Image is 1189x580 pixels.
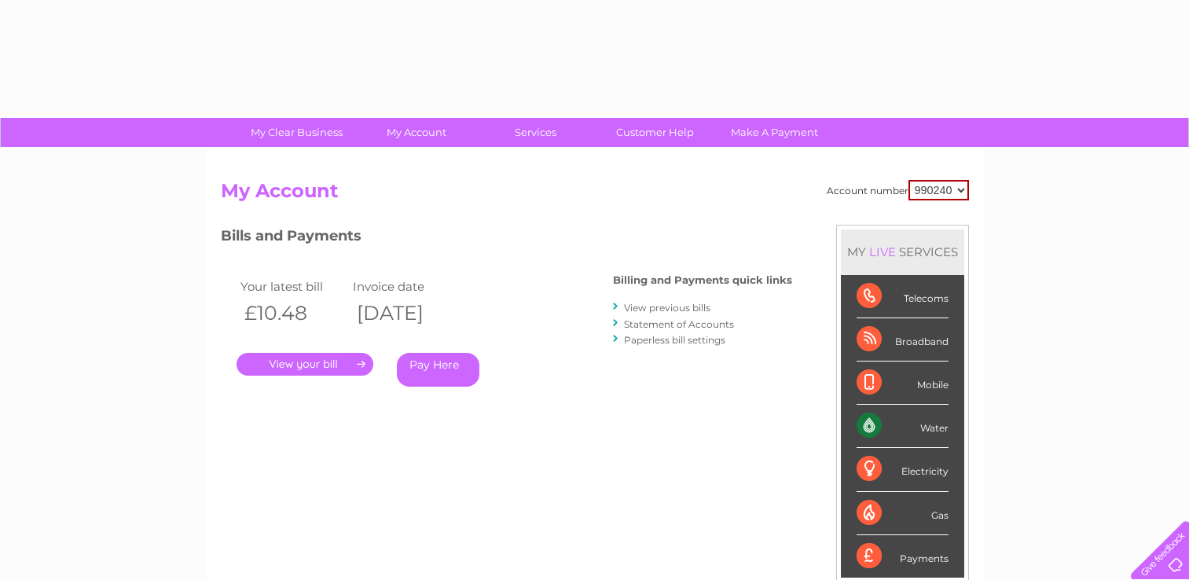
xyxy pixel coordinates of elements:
[857,535,949,578] div: Payments
[866,244,899,259] div: LIVE
[237,353,373,376] a: .
[221,180,969,210] h2: My Account
[349,276,462,297] td: Invoice date
[349,297,462,329] th: [DATE]
[857,448,949,491] div: Electricity
[237,297,350,329] th: £10.48
[857,318,949,362] div: Broadband
[710,118,839,147] a: Make A Payment
[590,118,720,147] a: Customer Help
[841,229,964,274] div: MY SERVICES
[624,302,710,314] a: View previous bills
[221,225,792,252] h3: Bills and Payments
[857,275,949,318] div: Telecoms
[857,362,949,405] div: Mobile
[624,334,725,346] a: Paperless bill settings
[624,318,734,330] a: Statement of Accounts
[857,405,949,448] div: Water
[613,274,792,286] h4: Billing and Payments quick links
[827,180,969,200] div: Account number
[232,118,361,147] a: My Clear Business
[471,118,600,147] a: Services
[237,276,350,297] td: Your latest bill
[397,353,479,387] a: Pay Here
[351,118,481,147] a: My Account
[857,492,949,535] div: Gas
